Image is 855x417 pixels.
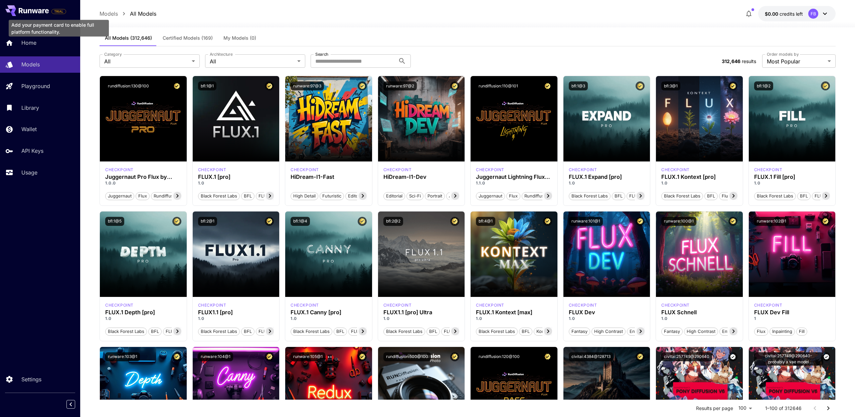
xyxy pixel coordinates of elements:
p: checkpoint [198,302,226,308]
button: Flux [754,327,768,336]
p: checkpoint [383,167,412,173]
div: FLUX.1 Fill [pro] [754,174,830,180]
button: Certified Model – Vetted for best performance and includes a commercial license. [172,352,181,361]
span: FLUX.1 Expand [pro] [627,193,674,199]
span: All [104,57,189,65]
span: Kontext [534,328,554,335]
button: runware:105@1 [291,352,325,361]
button: Certified Model – Vetted for best performance and includes a commercial license. [543,81,552,90]
span: High Contrast [592,328,625,335]
div: FLUX.1 S [661,302,690,308]
button: juggernaut [105,191,134,200]
button: BFL [704,191,718,200]
button: Black Forest Labs [754,191,796,200]
h3: Juggernaut Lightning Flux by RunDiffusion [476,174,552,180]
p: 1.0 [661,180,737,186]
p: 1.0 [569,316,645,322]
button: runware:102@1 [754,217,789,226]
h3: FLUX Dev Fill [754,309,830,316]
button: FLUX.1 [pro] [256,191,287,200]
label: Order models by [767,51,799,57]
span: Editorial [384,193,405,199]
button: High Contrast [684,327,718,336]
button: runware:101@1 [569,217,603,226]
div: $0.00 [765,10,803,17]
button: Black Forest Labs [198,327,240,336]
button: $0.00FB [758,6,836,21]
button: Black Forest Labs [476,327,518,336]
span: Black Forest Labs [106,328,147,335]
span: BFL [334,328,347,335]
p: Wallet [21,125,37,133]
div: FLUX Dev [569,309,645,316]
button: civitai:257749@290640-probably a vae model [754,352,823,366]
button: BFL [426,327,440,336]
p: Models [100,10,118,18]
button: rundiffusion [522,191,553,200]
button: Certified Model – Vetted for best performance and includes a commercial license. [636,352,645,361]
p: 1.0 [105,316,181,322]
p: 1.0 [198,180,274,186]
button: Verified working [728,352,737,361]
div: HiDream Fast [291,167,319,173]
p: 1.0 [476,316,552,322]
button: High Detail [291,191,318,200]
label: Search [315,51,328,57]
button: FLUX1.1 [pro] Ultra [441,327,485,336]
label: Architecture [210,51,232,57]
span: BFL [149,328,161,335]
button: bfl:2@1 [198,217,217,226]
button: Certified Model – Vetted for best performance and includes a commercial license. [543,352,552,361]
div: FLUX.1 Depth [pro] [105,309,181,316]
button: Certified Model – Vetted for best performance and includes a commercial license. [728,81,737,90]
span: TRIAL [52,9,66,14]
button: BFL [334,327,347,336]
span: High Contrast [684,328,718,335]
button: civitai:257749@290640 [661,352,712,361]
span: BFL [241,328,254,335]
button: BFL [241,327,254,336]
span: BFL [241,193,254,199]
span: Add your payment card to enable full platform functionality. [51,7,66,15]
button: flux [136,191,150,200]
h3: FLUX.1 Expand [pro] [569,174,645,180]
button: FLUX.1 Expand [pro] [627,191,674,200]
span: Environment [627,328,658,335]
button: Inpainting [769,327,795,336]
p: API Keys [21,147,43,155]
p: 1 [754,316,830,322]
span: Black Forest Labs [384,328,425,335]
div: FLUX1.1 [pro] Ultra [383,309,460,316]
button: FLUX.1 Canny [pro] [348,327,394,336]
h3: Juggernaut Pro Flux by RunDiffusion [105,174,181,180]
p: All Models [130,10,156,18]
button: BFL [241,191,254,200]
h3: HiDream-I1-Fast [291,174,367,180]
div: FLUX1.1 [pro] [198,309,274,316]
button: Kontext [534,327,555,336]
p: 1.0 [291,316,367,322]
h3: FLUX.1 Kontext [pro] [661,174,737,180]
button: Certified Model – Vetted for best performance and includes a commercial license. [450,352,459,361]
button: Environment [719,327,751,336]
h3: FLUX.1 Canny [pro] [291,309,367,316]
p: checkpoint [291,302,319,308]
span: credits left [780,11,803,17]
div: HiDream Dev [383,167,412,173]
h3: FLUX.1 [pro] [198,174,274,180]
button: bfl:3@1 [661,81,680,90]
span: Fill [797,328,807,335]
p: checkpoint [754,302,783,308]
span: FLUX.1 Canny [pro] [349,328,394,335]
span: juggernaut [106,193,134,199]
p: Home [21,39,36,47]
span: Fantasy [662,328,682,335]
div: Collapse sidebar [71,398,80,410]
button: bfl:2@2 [383,217,403,226]
button: Flux Kontext [719,191,750,200]
p: 1.0 [569,180,645,186]
button: Black Forest Labs [105,327,147,336]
